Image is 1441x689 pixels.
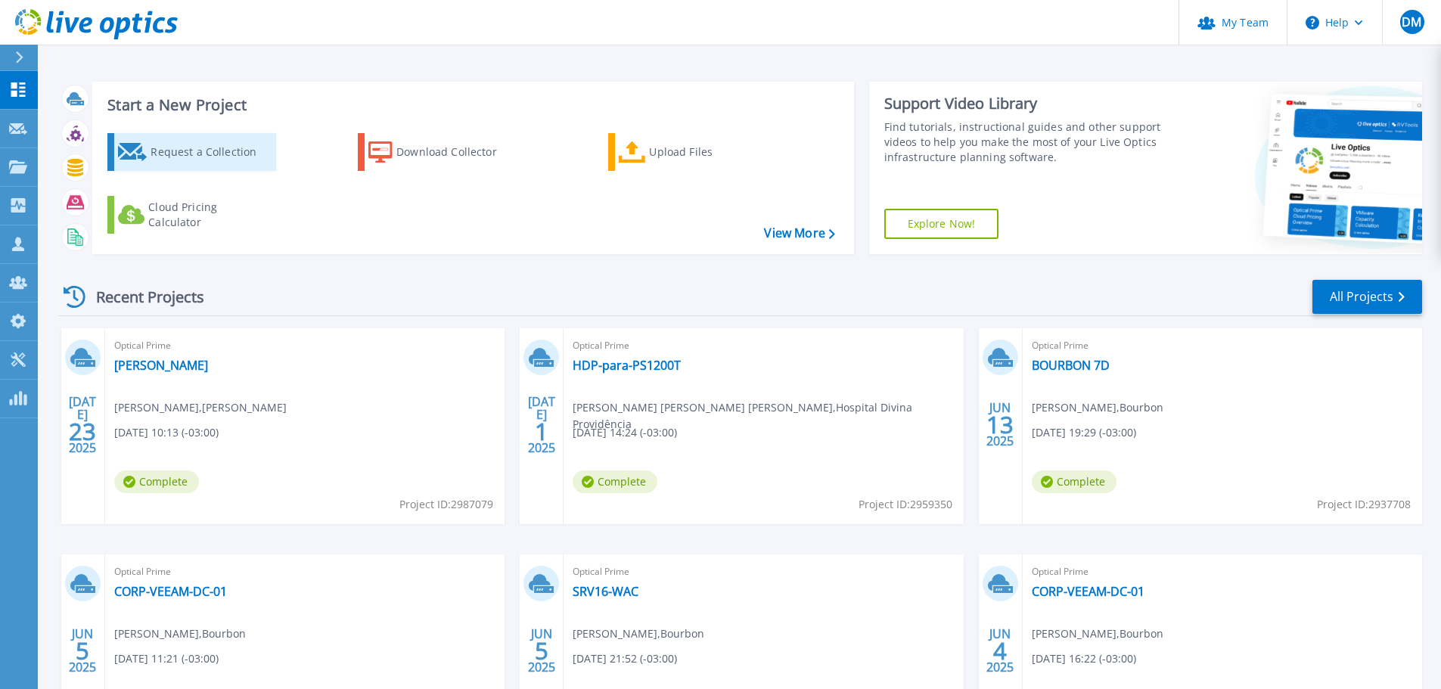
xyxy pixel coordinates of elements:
[1032,625,1163,642] span: [PERSON_NAME] , Bourbon
[527,397,556,452] div: [DATE] 2025
[573,650,677,667] span: [DATE] 21:52 (-03:00)
[1032,424,1136,441] span: [DATE] 19:29 (-03:00)
[114,563,495,580] span: Optical Prime
[114,470,199,493] span: Complete
[535,425,548,438] span: 1
[1032,358,1110,373] a: BOURBON 7D
[107,97,834,113] h3: Start a New Project
[573,424,677,441] span: [DATE] 14:24 (-03:00)
[573,399,963,433] span: [PERSON_NAME] [PERSON_NAME] [PERSON_NAME] , Hospital Divina Providência
[114,650,219,667] span: [DATE] 11:21 (-03:00)
[1402,16,1421,28] span: DM
[649,137,770,167] div: Upload Files
[114,625,246,642] span: [PERSON_NAME] , Bourbon
[573,358,681,373] a: HDP-para-PS1200T
[107,196,276,234] a: Cloud Pricing Calculator
[764,226,834,241] a: View More
[884,209,999,239] a: Explore Now!
[399,496,493,513] span: Project ID: 2987079
[396,137,517,167] div: Download Collector
[107,133,276,171] a: Request a Collection
[68,623,97,678] div: JUN 2025
[986,418,1014,431] span: 13
[573,337,954,354] span: Optical Prime
[884,94,1166,113] div: Support Video Library
[1317,496,1411,513] span: Project ID: 2937708
[573,584,638,599] a: SRV16-WAC
[68,397,97,452] div: [DATE] 2025
[58,278,225,315] div: Recent Projects
[1032,563,1413,580] span: Optical Prime
[884,119,1166,165] div: Find tutorials, instructional guides and other support videos to help you make the most of your L...
[151,137,272,167] div: Request a Collection
[114,358,208,373] a: [PERSON_NAME]
[1032,584,1144,599] a: CORP-VEEAM-DC-01
[69,425,96,438] span: 23
[993,644,1007,657] span: 4
[535,644,548,657] span: 5
[573,470,657,493] span: Complete
[573,563,954,580] span: Optical Prime
[76,644,89,657] span: 5
[114,337,495,354] span: Optical Prime
[1032,470,1116,493] span: Complete
[1032,650,1136,667] span: [DATE] 16:22 (-03:00)
[608,133,777,171] a: Upload Files
[148,200,269,230] div: Cloud Pricing Calculator
[114,424,219,441] span: [DATE] 10:13 (-03:00)
[859,496,952,513] span: Project ID: 2959350
[986,397,1014,452] div: JUN 2025
[1032,337,1413,354] span: Optical Prime
[358,133,526,171] a: Download Collector
[986,623,1014,678] div: JUN 2025
[114,399,287,416] span: [PERSON_NAME] , [PERSON_NAME]
[1032,399,1163,416] span: [PERSON_NAME] , Bourbon
[527,623,556,678] div: JUN 2025
[573,625,704,642] span: [PERSON_NAME] , Bourbon
[114,584,227,599] a: CORP-VEEAM-DC-01
[1312,280,1422,314] a: All Projects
